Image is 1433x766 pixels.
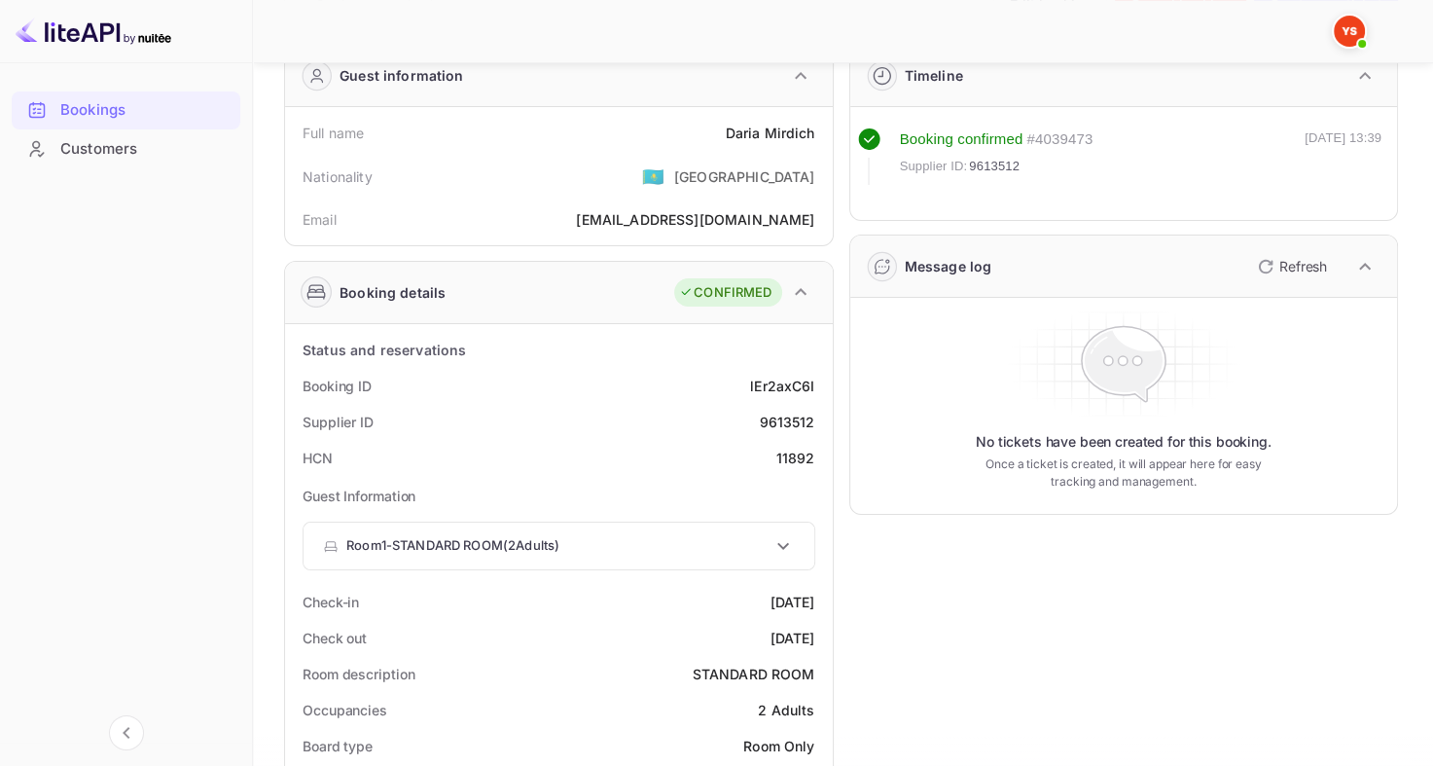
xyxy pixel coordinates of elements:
[642,159,664,194] span: United States
[340,282,446,303] div: Booking details
[726,123,815,143] div: Daria Mirdich
[758,700,814,720] div: 2 Adults
[340,65,464,86] div: Guest information
[743,736,814,756] div: Room Only
[303,412,374,432] div: Supplier ID
[303,664,414,684] div: Room description
[303,123,364,143] div: Full name
[303,736,373,756] div: Board type
[1026,128,1093,151] div: # 4039473
[12,91,240,128] a: Bookings
[303,628,367,648] div: Check out
[900,128,1023,151] div: Booking confirmed
[60,99,231,122] div: Bookings
[303,486,815,506] p: Guest Information
[346,536,559,556] p: Room 1 - STANDARD ROOM ( 2 Adults )
[759,412,814,432] div: 9613512
[750,376,814,396] div: lEr2axC6I
[776,448,815,468] div: 11892
[303,448,333,468] div: HCN
[12,91,240,129] div: Bookings
[109,715,144,750] button: Collapse navigation
[905,256,992,276] div: Message log
[1279,256,1327,276] p: Refresh
[770,628,815,648] div: [DATE]
[679,283,771,303] div: CONFIRMED
[303,700,387,720] div: Occupancies
[303,340,466,360] div: Status and reservations
[304,523,814,569] div: Room1-STANDARD ROOM(2Adults)
[60,138,231,161] div: Customers
[1246,251,1335,282] button: Refresh
[303,209,337,230] div: Email
[12,130,240,166] a: Customers
[900,157,968,176] span: Supplier ID:
[693,664,815,684] div: STANDARD ROOM
[969,157,1020,176] span: 9613512
[770,592,815,612] div: [DATE]
[1334,16,1365,47] img: Yandex Support
[303,592,359,612] div: Check-in
[977,456,1270,491] p: Once a ticket is created, it will appear here for easy tracking and management.
[976,432,1272,452] p: No tickets have been created for this booking.
[303,166,373,187] div: Nationality
[12,130,240,168] div: Customers
[303,376,372,396] div: Booking ID
[674,166,815,187] div: [GEOGRAPHIC_DATA]
[576,209,814,230] div: [EMAIL_ADDRESS][DOMAIN_NAME]
[905,65,963,86] div: Timeline
[16,16,171,47] img: LiteAPI logo
[1305,128,1381,185] div: [DATE] 13:39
